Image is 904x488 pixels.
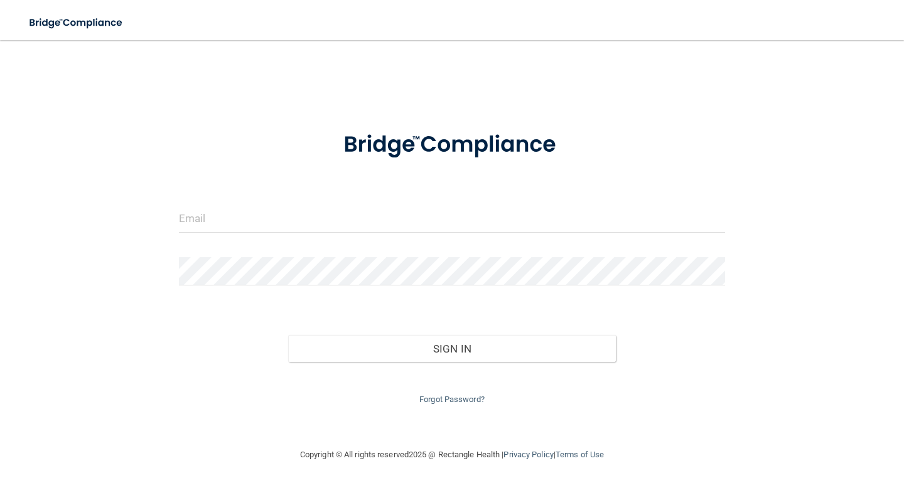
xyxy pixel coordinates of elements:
[288,335,616,363] button: Sign In
[179,204,725,233] input: Email
[556,450,604,459] a: Terms of Use
[320,115,584,174] img: bridge_compliance_login_screen.278c3ca4.svg
[419,395,485,404] a: Forgot Password?
[503,450,553,459] a: Privacy Policy
[19,10,134,36] img: bridge_compliance_login_screen.278c3ca4.svg
[223,435,681,475] div: Copyright © All rights reserved 2025 @ Rectangle Health | |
